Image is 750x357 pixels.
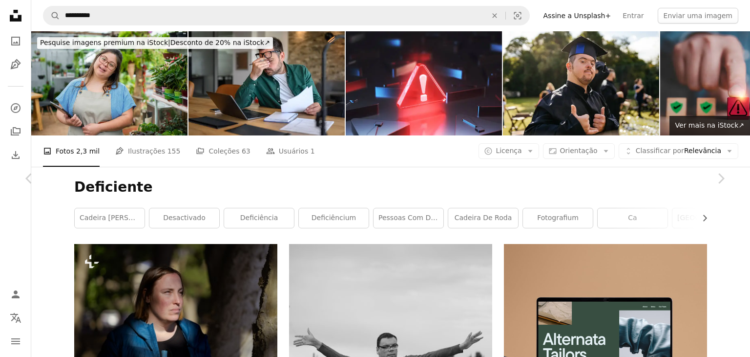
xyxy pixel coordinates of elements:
a: desactivado [149,208,219,228]
button: Idioma [6,308,25,328]
span: Relevância [636,146,721,156]
a: Assine a Unsplash+ [538,8,617,23]
img: Sinal de aviso de perigo em fundo preto Símbolo de sinal de aviso de perigo de vidro vermelho bra... [346,31,502,135]
img: Graduado com síndrome de down [503,31,659,135]
a: pessoas com deficiêncium [374,208,443,228]
form: Pesquise conteúdo visual em todo o site [43,6,530,25]
span: 1 [311,146,315,156]
a: Ca [598,208,667,228]
img: Empregado com síndrome de down [31,31,187,135]
button: Menu [6,332,25,351]
a: [GEOGRAPHIC_DATA] [672,208,742,228]
button: Classificar porRelevância [619,143,738,159]
a: fotografium [523,208,593,228]
span: Ver mais na iStock ↗ [675,121,744,129]
button: Pesquisa visual [506,6,529,25]
span: 63 [242,146,250,156]
a: Pesquise imagens premium na iStock|Desconto de 20% na iStock↗ [31,31,279,55]
button: Enviar uma imagem [658,8,738,23]
button: Orientação [543,143,615,159]
span: 155 [167,146,181,156]
span: Licença [496,147,521,155]
a: cadeira de roda [448,208,518,228]
a: cadeira [PERSON_NAME] [75,208,145,228]
a: uma pessoa em uma jaqueta azul [74,307,277,316]
a: Coleções [6,122,25,141]
a: Próximo [691,132,750,225]
span: Pesquise imagens premium na iStock | [40,39,170,46]
div: Desconto de 20% na iStock ↗ [37,37,273,49]
a: Usuários 1 [266,135,315,167]
a: Fotos [6,31,25,51]
a: Entrar [617,8,649,23]
a: Deficiência [224,208,294,228]
a: Entrar / Cadastrar-se [6,285,25,304]
button: Limpar [484,6,505,25]
a: Deficiêncium [299,208,369,228]
span: Orientação [560,147,598,155]
span: Classificar por [636,147,684,155]
a: Ver mais na iStock↗ [669,116,750,135]
button: Pesquise na Unsplash [43,6,60,25]
a: Ilustrações 155 [115,135,180,167]
img: Consultor financeiro masculino ansioso esfregando os olhos enquanto trabalhava no laptop e analis... [188,31,345,135]
a: Ilustrações [6,55,25,74]
button: Licença [479,143,539,159]
a: Coleções 63 [196,135,250,167]
a: Explorar [6,98,25,118]
h1: Deficiente [74,178,707,196]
